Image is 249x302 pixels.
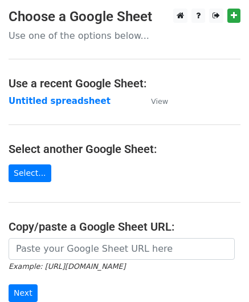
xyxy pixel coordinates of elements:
input: Next [9,284,38,302]
h3: Choose a Google Sheet [9,9,240,25]
a: Select... [9,164,51,182]
p: Use one of the options below... [9,30,240,42]
small: View [151,97,168,106]
a: Untitled spreadsheet [9,96,111,106]
input: Paste your Google Sheet URL here [9,238,235,260]
h4: Copy/paste a Google Sheet URL: [9,220,240,233]
h4: Use a recent Google Sheet: [9,76,240,90]
small: Example: [URL][DOMAIN_NAME] [9,262,125,271]
h4: Select another Google Sheet: [9,142,240,156]
a: View [140,96,168,106]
